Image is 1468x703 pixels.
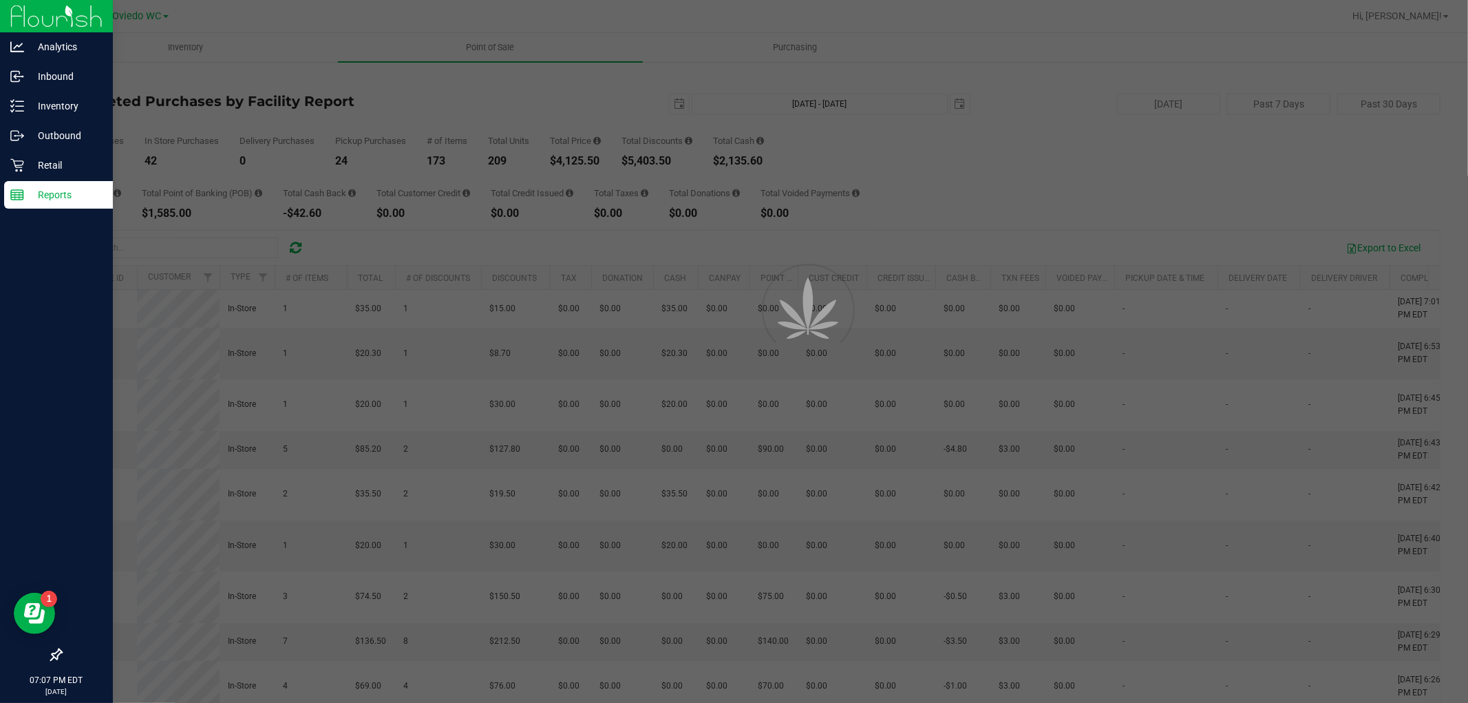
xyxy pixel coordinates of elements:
[24,157,107,174] p: Retail
[24,187,107,203] p: Reports
[10,40,24,54] inline-svg: Analytics
[24,127,107,144] p: Outbound
[10,188,24,202] inline-svg: Reports
[10,99,24,113] inline-svg: Inventory
[41,591,57,607] iframe: Resource center unread badge
[6,674,107,686] p: 07:07 PM EDT
[10,158,24,172] inline-svg: Retail
[24,68,107,85] p: Inbound
[10,129,24,143] inline-svg: Outbound
[10,70,24,83] inline-svg: Inbound
[6,686,107,697] p: [DATE]
[24,39,107,55] p: Analytics
[14,593,55,634] iframe: Resource center
[24,98,107,114] p: Inventory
